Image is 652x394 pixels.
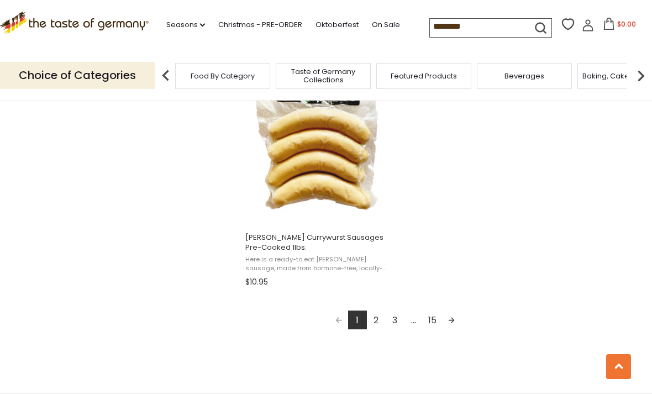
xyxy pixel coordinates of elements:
[279,67,367,84] a: Taste of Germany Collections
[245,255,388,272] span: Here is a ready-to eat [PERSON_NAME] sausage, made from hormone-free, locally-sourced premium por...
[504,72,544,80] a: Beverages
[244,59,390,291] a: Binkert's Currywurst Sausages Pre-Cooked 1lbs.
[155,65,177,87] img: previous arrow
[245,276,268,288] span: $10.95
[244,69,390,215] img: Binkert's Currywurst Sausages Pre-Cooked 1lbs.
[166,19,205,31] a: Seasons
[630,65,652,87] img: next arrow
[348,311,367,329] a: 1
[386,311,404,329] a: 3
[596,18,643,34] button: $0.00
[442,311,461,329] a: Next page
[367,311,386,329] a: 2
[245,233,388,253] span: [PERSON_NAME] Currywurst Sausages Pre-Cooked 1lbs.
[316,19,359,31] a: Oktoberfest
[617,19,636,29] span: $0.00
[423,311,442,329] a: 15
[191,72,255,80] a: Food By Category
[218,19,302,31] a: Christmas - PRE-ORDER
[245,311,544,333] div: Pagination
[391,72,457,80] a: Featured Products
[404,311,423,329] span: ...
[372,19,400,31] a: On Sale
